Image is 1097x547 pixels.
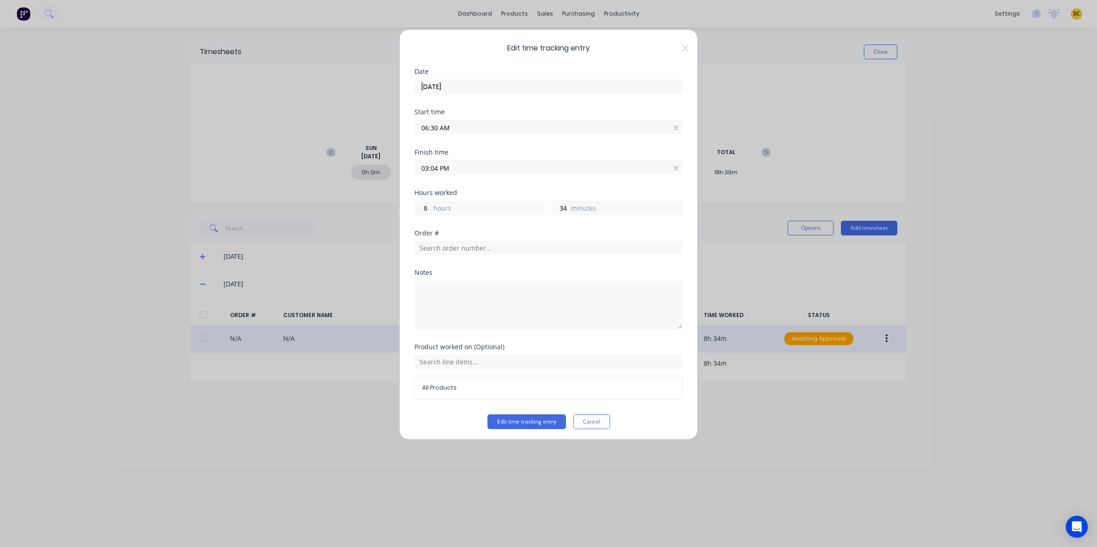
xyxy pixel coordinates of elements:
[414,269,683,276] div: Notes
[553,201,569,215] input: 0
[1066,516,1088,538] div: Open Intercom Messenger
[571,203,682,215] label: minutes
[414,344,683,350] div: Product worked on (Optional)
[414,190,683,196] div: Hours worked
[414,355,683,368] input: Search line items...
[414,230,683,236] div: Order #
[414,241,683,255] input: Search order number...
[573,414,610,429] button: Cancel
[414,109,683,115] div: Start time
[422,384,675,392] span: All Products
[487,414,566,429] button: Edit time tracking entry
[433,203,544,215] label: hours
[414,149,683,156] div: Finish time
[414,43,683,54] span: Edit time tracking entry
[415,201,431,215] input: 0
[414,68,683,75] div: Date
